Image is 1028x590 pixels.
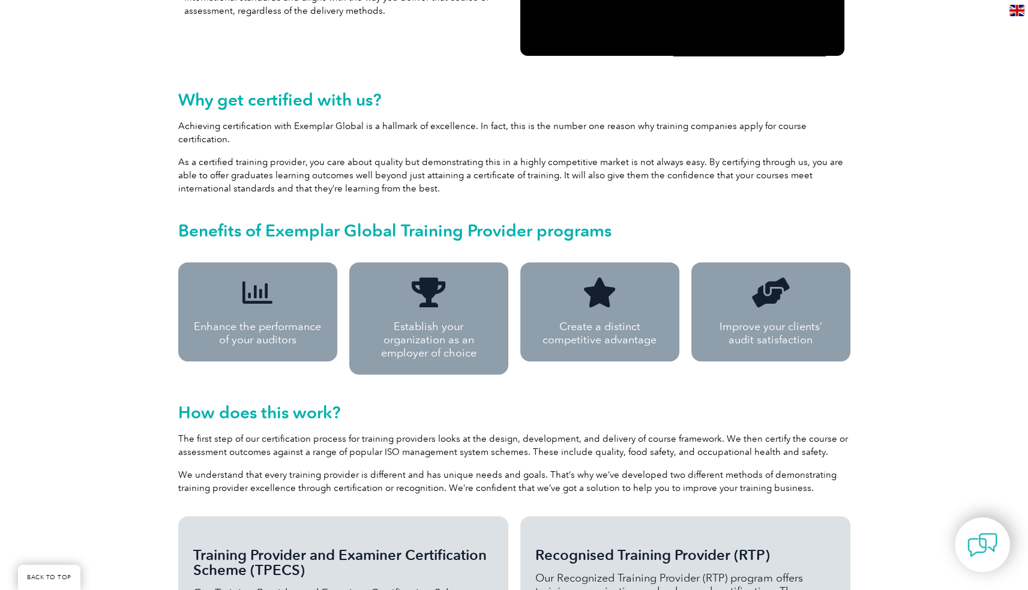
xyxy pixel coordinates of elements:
[1009,5,1024,16] img: en
[18,565,80,590] a: BACK TO TOP
[178,221,850,240] h2: Benefits of Exemplar Global Training Provider programs
[193,546,487,579] span: Training Provider and Examiner Certification Scheme (TPECS)
[178,155,850,195] p: As a certified training provider, you care about quality but demonstrating this in a highly compe...
[178,119,850,146] p: Achieving certification with Exemplar Global is a hallmark of excellence. In fact, this is the nu...
[535,546,770,564] span: Recognised Training Provider (RTP)
[193,320,322,346] p: Enhance the performance of your auditors
[967,530,997,560] img: contact-chat.png
[178,468,850,495] p: We understand that every training provider is different and has unique needs and goals. That’s wh...
[178,90,850,109] h2: Why get certified with us?
[362,320,495,360] p: Establish your organization as an employer of choice
[535,320,664,346] p: Create a distinct competitive advantage
[178,432,850,459] p: The first step of our certification process for training providers looks at the design, developme...
[706,320,835,346] p: Improve your clients’ audit satisfaction
[178,403,850,422] h2: How does this work?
